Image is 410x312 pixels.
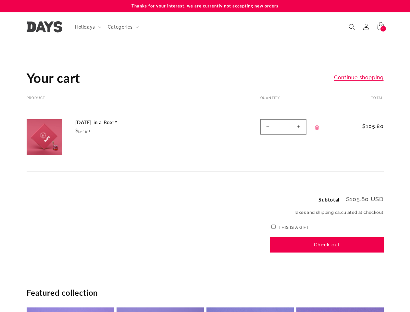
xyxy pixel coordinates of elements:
[270,209,384,216] small: Taxes and shipping calculated at checkout
[275,119,292,135] input: Quantity for Rosh Hashanah in a Box™
[241,96,342,106] th: Quantity
[27,21,62,32] img: Days United
[27,288,384,298] h2: Featured collection
[75,119,173,126] a: [DATE] in a Box™
[318,197,340,202] h2: Subtotal
[75,24,95,30] span: Holidays
[270,237,384,253] button: Check out
[71,20,104,34] summary: Holidays
[279,225,309,230] label: This is a gift
[108,24,133,30] span: Categories
[27,70,80,86] h1: Your cart
[75,127,173,134] div: $52.90
[104,20,142,34] summary: Categories
[345,20,359,34] summary: Search
[311,121,323,134] a: Remove Rosh Hashanah in a Box™
[354,123,384,130] span: $105.80
[346,196,384,202] p: $105.80 USD
[27,96,241,106] th: Product
[382,26,384,32] span: 2
[334,73,383,83] a: Continue shopping
[342,96,384,106] th: Total
[270,258,384,276] iframe: PayPal-paypal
